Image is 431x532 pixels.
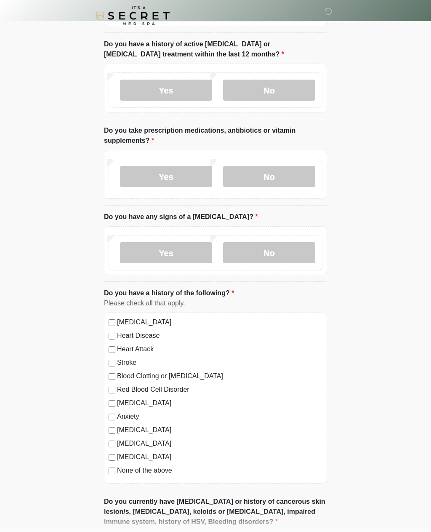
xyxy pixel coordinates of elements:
[117,331,322,341] label: Heart Disease
[223,243,315,264] label: No
[117,425,322,436] label: [MEDICAL_DATA]
[117,412,322,422] label: Anxiety
[104,299,327,309] div: Please check all that apply.
[120,80,212,101] label: Yes
[96,6,170,25] img: It's A Secret Med Spa Logo
[109,468,115,475] input: None of the above
[109,374,115,380] input: Blood Clotting or [MEDICAL_DATA]
[117,398,322,409] label: [MEDICAL_DATA]
[117,345,322,355] label: Heart Attack
[117,452,322,462] label: [MEDICAL_DATA]
[104,497,327,527] label: Do you currently have [MEDICAL_DATA] or history of cancerous skin lesion/s, [MEDICAL_DATA], keloi...
[117,439,322,449] label: [MEDICAL_DATA]
[120,166,212,187] label: Yes
[223,80,315,101] label: No
[109,347,115,353] input: Heart Attack
[104,289,234,299] label: Do you have a history of the following?
[109,414,115,421] input: Anxiety
[104,212,258,222] label: Do you have any signs of a [MEDICAL_DATA]?
[117,385,322,395] label: Red Blood Cell Disorder
[109,387,115,394] input: Red Blood Cell Disorder
[109,333,115,340] input: Heart Disease
[223,166,315,187] label: No
[109,320,115,326] input: [MEDICAL_DATA]
[109,441,115,448] input: [MEDICAL_DATA]
[120,243,212,264] label: Yes
[109,401,115,407] input: [MEDICAL_DATA]
[109,360,115,367] input: Stroke
[109,454,115,461] input: [MEDICAL_DATA]
[117,318,322,328] label: [MEDICAL_DATA]
[104,40,327,60] label: Do you have a history of active [MEDICAL_DATA] or [MEDICAL_DATA] treatment within the last 12 mon...
[117,358,322,368] label: Stroke
[117,372,322,382] label: Blood Clotting or [MEDICAL_DATA]
[104,126,327,146] label: Do you take prescription medications, antibiotics or vitamin supplements?
[109,428,115,434] input: [MEDICAL_DATA]
[117,466,322,476] label: None of the above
